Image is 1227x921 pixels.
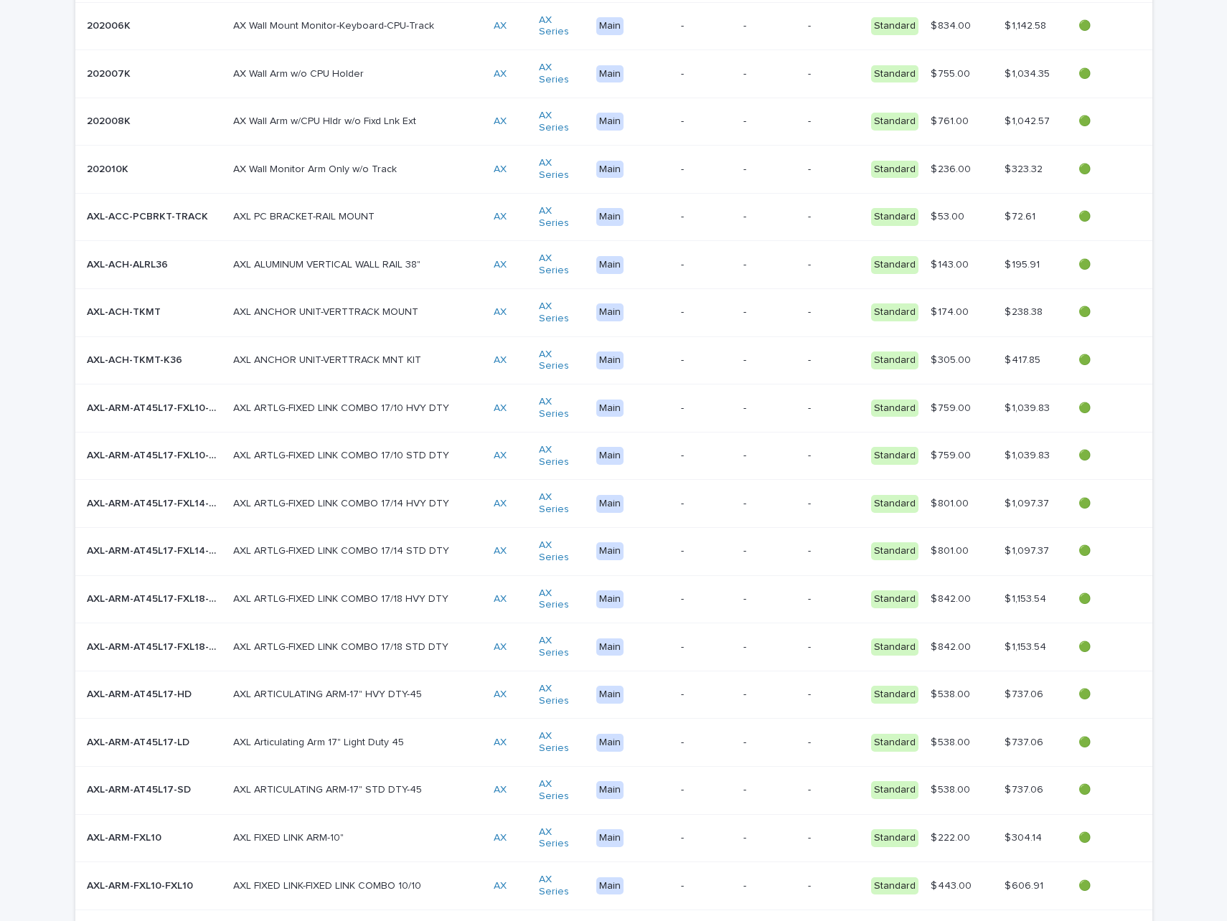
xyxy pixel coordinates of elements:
p: AXL ANCHOR UNIT-VERTTRACK MOUNT [233,303,421,318]
p: 🟢 [1078,832,1129,844]
tr: 202008K202008K AX Wall Arm w/CPU Hldr w/o Fixd Lnk ExtAX Wall Arm w/CPU Hldr w/o Fixd Lnk Ext AX ... [75,98,1152,146]
p: $ 737.06 [1005,781,1046,796]
p: - [808,259,860,271]
p: 🟢 [1078,354,1129,367]
div: Standard [871,447,918,465]
p: AXL ARTLG-FIXED LINK COMBO 17/18 HVY DTY [233,590,451,605]
div: Standard [871,495,918,513]
a: AX Series [539,778,585,803]
div: Main [596,447,624,465]
tr: AXL-ARM-AT45L17-FXL18-HDAXL-ARM-AT45L17-FXL18-HD AXL ARTLG-FIXED LINK COMBO 17/18 HVY DTYAXL ARTL... [75,575,1152,623]
p: AXL ARTLG-FIXED LINK COMBO 17/18 STD DTY [233,638,451,653]
p: - [681,402,732,415]
p: 🟢 [1078,880,1129,892]
p: - [681,68,732,80]
p: 🟢 [1078,402,1129,415]
p: - [808,880,860,892]
div: Standard [871,256,918,274]
div: Main [596,734,624,752]
p: AXL-ARM-AT45L17-HD [87,686,194,701]
p: $ 1,097.37 [1005,542,1052,557]
p: $ 1,042.57 [1005,113,1053,128]
div: Main [596,495,624,513]
p: AXL ANCHOR UNIT-VERTTRACK MNT KIT [233,351,424,367]
div: Main [596,113,624,131]
div: Standard [871,829,918,847]
a: AX [494,306,507,318]
p: $ 801.00 [931,542,972,557]
p: - [681,784,732,796]
p: AXL-ACH-ALRL36 [87,256,171,271]
div: Main [596,256,624,274]
tr: 202010K202010K AX Wall Monitor Arm Only w/o TrackAX Wall Monitor Arm Only w/o Track AX AX Series ... [75,146,1152,194]
a: AX [494,545,507,557]
p: - [681,211,732,223]
p: $ 759.00 [931,400,974,415]
div: Main [596,781,624,799]
p: $ 1,153.54 [1005,638,1049,653]
a: AX Series [539,396,585,420]
p: 202010K [87,161,131,176]
a: AX Series [539,539,585,564]
div: Standard [871,400,918,417]
tr: AXL-ACC-PCBRKT-TRACKAXL-ACC-PCBRKT-TRACK AXL PC BRACKET-RAIL MOUNTAXL PC BRACKET-RAIL MOUNT AX AX... [75,193,1152,241]
a: AX [494,593,507,605]
p: AX Wall Monitor Arm Only w/o Track [233,161,400,176]
a: AX [494,737,507,749]
p: $ 538.00 [931,686,973,701]
p: AXL ARTICULATING ARM-17" STD DTY-45 [233,781,425,796]
p: - [743,832,796,844]
p: $ 1,097.37 [1005,495,1052,510]
p: - [681,593,732,605]
p: AXL-ARM-FXL10-FXL10 [87,877,196,892]
div: Standard [871,590,918,608]
p: - [743,68,796,80]
p: - [681,20,732,32]
tr: AXL-ARM-FXL10-FXL10AXL-ARM-FXL10-FXL10 AXL FIXED LINK-FIXED LINK COMBO 10/10AXL FIXED LINK-FIXED ... [75,862,1152,910]
p: 🟢 [1078,593,1129,605]
p: - [808,641,860,653]
p: $ 323.32 [1005,161,1045,176]
p: - [743,545,796,557]
p: AXL ARTLG-FIXED LINK COMBO 17/10 STD DTY [233,447,452,462]
p: - [808,68,860,80]
p: $ 737.06 [1005,734,1046,749]
p: - [743,211,796,223]
p: AXL-ARM-AT45L17-LD [87,734,192,749]
p: 🟢 [1078,641,1129,653]
tr: AXL-ARM-AT45L17-LDAXL-ARM-AT45L17-LD AXL Articulating Arm 17" Light Duty 45AXL Articulating Arm 1... [75,719,1152,767]
div: Standard [871,638,918,656]
a: AX [494,784,507,796]
a: AX [494,641,507,653]
p: - [743,259,796,271]
p: - [808,20,860,32]
p: - [808,593,860,605]
tr: 202006K202006K AX Wall Mount Monitor-Keyboard-CPU-TrackAX Wall Mount Monitor-Keyboard-CPU-Track A... [75,2,1152,50]
p: AXL-ARM-AT45L17-FXL18-HD [87,590,225,605]
tr: 202007K202007K AX Wall Arm w/o CPU HolderAX Wall Arm w/o CPU Holder AX AX Series Main---Standard$... [75,50,1152,98]
tr: AXL-ARM-AT45L17-FXL14-SDAXL-ARM-AT45L17-FXL14-SD AXL ARTLG-FIXED LINK COMBO 17/14 STD DTYAXL ARTL... [75,528,1152,576]
p: - [808,402,860,415]
p: AXL-ACC-PCBRKT-TRACK [87,208,211,223]
p: $ 195.91 [1005,256,1043,271]
div: Standard [871,686,918,704]
p: - [743,498,796,510]
p: AXL ARTICULATING ARM-17" HVY DTY-45 [233,686,425,701]
p: 🟢 [1078,68,1129,80]
p: AXL FIXED LINK ARM-10" [233,829,347,844]
p: AXL ARTLG-FIXED LINK COMBO 17/14 HVY DTY [233,495,452,510]
a: AX Series [539,491,585,516]
div: Main [596,303,624,321]
a: AX Series [539,874,585,898]
p: $ 1,039.83 [1005,447,1053,462]
p: AX Wall Arm w/CPU Hldr w/o Fixd Lnk Ext [233,113,419,128]
p: - [681,259,732,271]
p: AXL-ARM-AT45L17-FXL18-SD [87,638,225,653]
p: - [808,737,860,749]
p: $ 443.00 [931,877,974,892]
p: 202007K [87,65,133,80]
a: AX Series [539,683,585,707]
p: - [808,354,860,367]
a: AX Series [539,62,585,86]
p: $ 174.00 [931,303,972,318]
